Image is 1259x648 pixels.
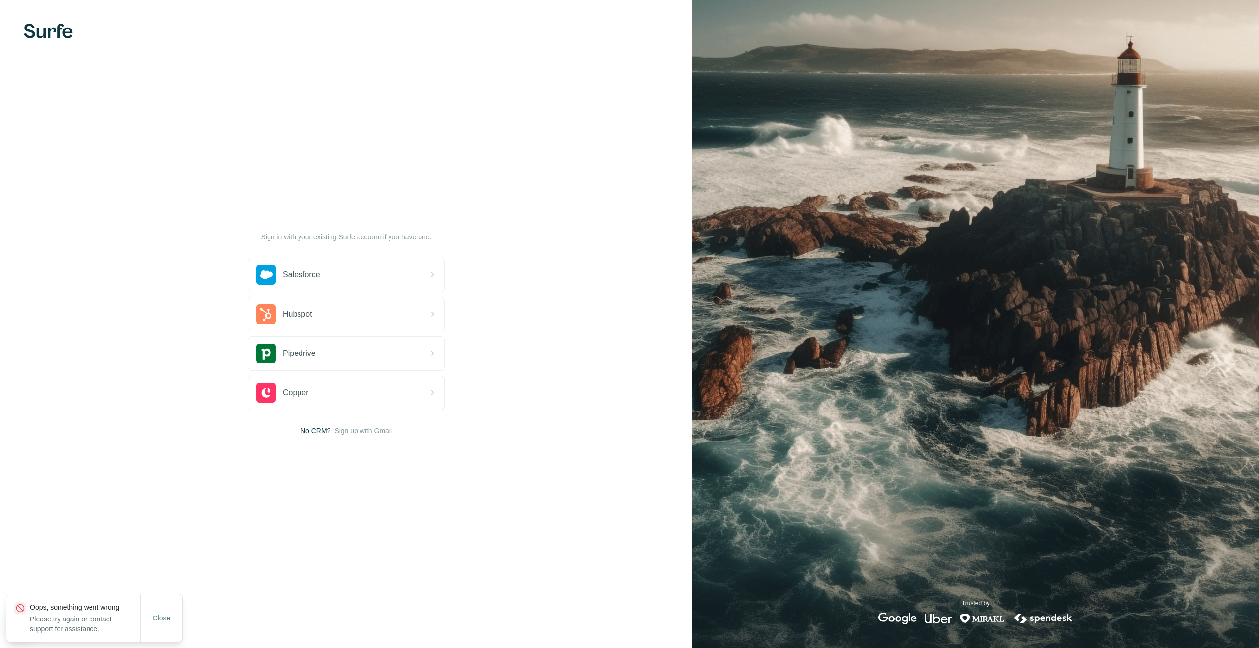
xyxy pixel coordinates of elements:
[283,348,316,359] span: Pipedrive
[1013,613,1074,624] img: spendesk's logo
[283,387,308,399] span: Copper
[334,426,392,436] button: Sign up with Gmail
[261,232,431,242] p: Sign in with your existing Surfe account if you have one.
[146,609,178,627] button: Close
[962,599,989,608] p: Trusted by
[959,613,1005,624] img: mirakl's logo
[283,308,312,320] span: Hubspot
[256,304,276,324] img: hubspot's logo
[24,24,73,38] img: Surfe's logo
[30,602,140,612] p: Oops, something went wrong
[300,426,330,436] span: No CRM?
[153,613,171,623] span: Close
[925,613,952,624] img: uber's logo
[283,269,320,281] span: Salesforce
[256,265,276,285] img: salesforce's logo
[256,344,276,363] img: pipedrive's logo
[30,614,140,634] p: Please try again or contact support for assistance.
[256,383,276,403] img: copper's logo
[878,613,917,624] img: google's logo
[248,212,445,228] h1: Let’s get started!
